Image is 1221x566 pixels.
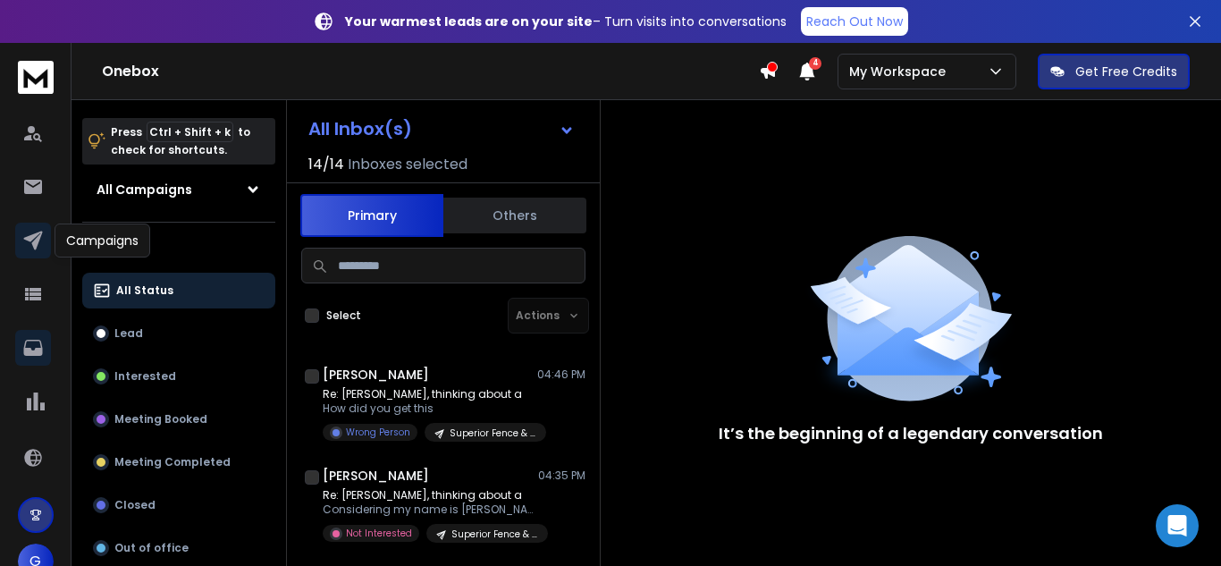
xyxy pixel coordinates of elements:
button: Lead [82,316,275,351]
p: My Workspace [849,63,953,80]
p: Closed [114,498,156,512]
p: 04:46 PM [537,367,585,382]
p: – Turn visits into conversations [345,13,787,30]
button: Closed [82,487,275,523]
img: logo [18,61,54,94]
p: Re: [PERSON_NAME], thinking about a [323,488,537,503]
button: Meeting Booked [82,401,275,437]
button: Out of office [82,530,275,566]
p: Interested [114,369,176,384]
p: Lead [114,326,143,341]
h1: All Inbox(s) [308,120,412,138]
p: Reach Out Now [806,13,903,30]
p: Press to check for shortcuts. [111,123,250,159]
p: Re: [PERSON_NAME], thinking about a [323,387,537,401]
p: Superior Fence & Rail | [DATE] | AudienceSend [450,427,535,440]
h1: All Campaigns [97,181,192,199]
button: Interested [82,359,275,394]
button: All Inbox(s) [294,111,589,147]
p: Meeting Completed [114,455,231,469]
p: It’s the beginning of a legendary conversation [719,421,1103,446]
button: Primary [300,194,443,237]
p: Meeting Booked [114,412,207,427]
p: Get Free Credits [1075,63,1177,80]
span: Ctrl + Shift + k [147,122,233,142]
p: Not Interested [346,527,412,540]
span: 14 / 14 [308,154,344,175]
button: All Status [82,273,275,308]
p: Considering my name is [PERSON_NAME], [323,503,537,517]
a: Reach Out Now [801,7,908,36]
h3: Inboxes selected [348,154,467,175]
button: Meeting Completed [82,444,275,480]
div: Open Intercom Messenger [1156,504,1199,547]
button: Others [443,196,586,235]
button: All Campaigns [82,172,275,207]
p: Superior Fence & Rail | [DATE] | AudienceSend [451,528,537,541]
button: Get Free Credits [1038,54,1190,89]
h1: Onebox [102,61,759,82]
p: How did you get this [323,401,537,416]
div: Campaigns [55,224,150,258]
p: All Status [116,283,173,298]
p: Out of office [114,541,189,555]
h3: Filters [82,237,275,262]
h1: [PERSON_NAME] [323,366,429,384]
span: 4 [809,57,821,70]
p: Wrong Person [346,426,410,439]
h1: [PERSON_NAME] [323,467,429,485]
strong: Your warmest leads are on your site [345,13,593,30]
p: 04:35 PM [538,469,585,483]
label: Select [326,308,361,323]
